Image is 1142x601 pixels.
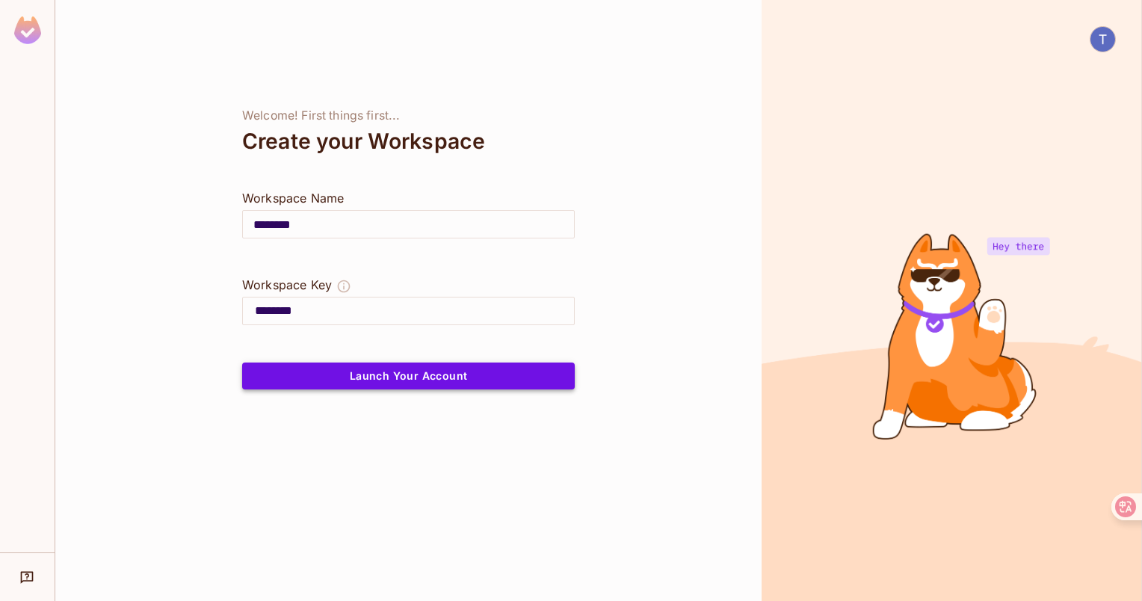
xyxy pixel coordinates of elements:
button: Launch Your Account [242,363,575,389]
div: Workspace Name [242,189,575,207]
button: The Workspace Key is unique, and serves as the identifier of your workspace. [336,276,351,297]
img: SReyMgAAAABJRU5ErkJggg== [14,16,41,44]
div: Workspace Key [242,276,332,294]
div: Welcome! First things first... [242,108,575,123]
div: Help & Updates [10,562,44,592]
img: Tony Ou [1090,27,1115,52]
div: Create your Workspace [242,123,575,159]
